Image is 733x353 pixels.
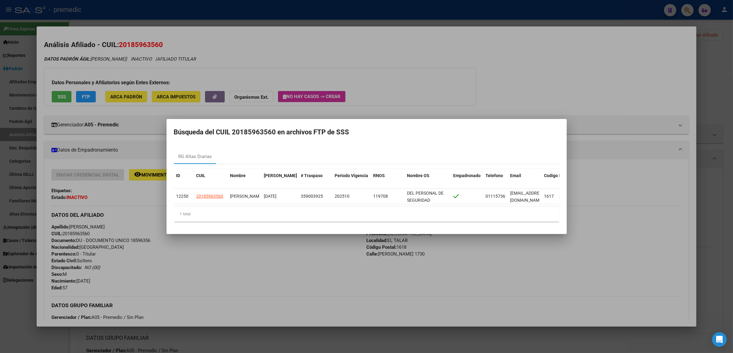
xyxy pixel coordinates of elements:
[301,194,323,199] span: 359003925
[176,194,189,199] span: 12250
[486,173,503,178] span: Telefono
[196,173,206,178] span: CUIL
[174,206,559,222] div: 1 total
[299,169,332,189] datatable-header-cell: # Traspaso
[544,173,572,178] span: Codigo Postal
[174,169,194,189] datatable-header-cell: ID
[483,169,508,189] datatable-header-cell: Telefono
[510,173,522,178] span: Email
[194,169,228,189] datatable-header-cell: CUIL
[486,194,518,199] span: 0111573603963
[371,169,405,189] datatable-header-cell: RNOS
[174,126,559,138] h2: Búsqueda del CUIL 20185963560 en archivos FTP de SSS
[228,169,262,189] datatable-header-cell: Nombre
[510,191,546,203] span: faviobringas67@gmail.com
[542,169,576,189] datatable-header-cell: Codigo Postal
[179,153,212,160] div: RG Altas Diarias
[301,173,323,178] span: # Traspaso
[230,173,246,178] span: Nombre
[264,193,296,200] div: [DATE]
[451,169,483,189] datatable-header-cell: Empadronado
[508,169,542,189] datatable-header-cell: Email
[407,173,430,178] span: Nombre OS
[544,194,554,199] span: 1617
[264,173,297,178] span: [PERSON_NAME]
[453,173,481,178] span: Empadronado
[335,194,350,199] span: 202510
[373,194,388,199] span: 119708
[176,173,180,178] span: ID
[712,332,727,347] div: Open Intercom Messenger
[407,191,444,231] span: DEL PERSONAL DE SEGURIDAD COMERCIAL INDUSTRIAL E INVESTIGACIONES PRIVADAS
[373,173,385,178] span: RNOS
[230,194,263,199] span: [PERSON_NAME]
[335,173,369,178] span: Periodo Vigencia
[262,169,299,189] datatable-header-cell: Fecha Traspaso
[405,169,451,189] datatable-header-cell: Nombre OS
[196,194,224,199] span: 20185963560
[332,169,371,189] datatable-header-cell: Periodo Vigencia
